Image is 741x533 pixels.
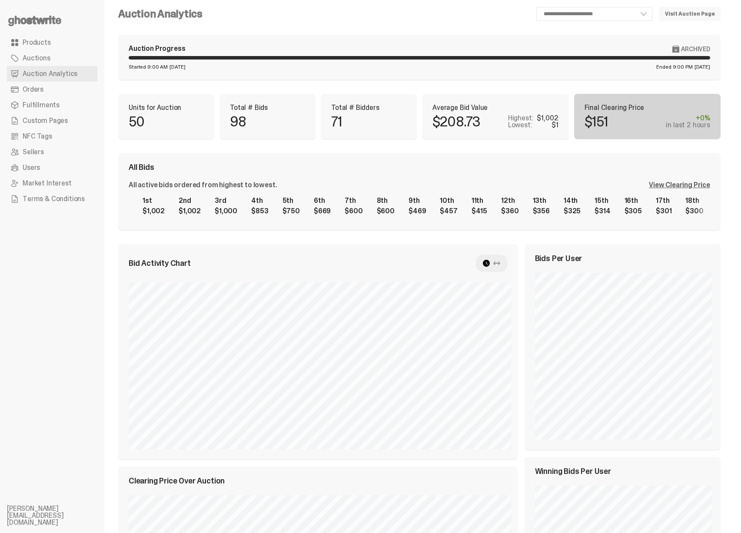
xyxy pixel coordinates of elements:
[656,208,671,215] div: $301
[314,208,331,215] div: $669
[649,182,710,189] div: View Clearing Price
[118,9,203,19] h4: Auction Analytics
[585,115,608,129] p: $151
[7,191,97,207] a: Terms & Conditions
[508,115,534,122] p: Highest:
[564,208,581,215] div: $325
[23,117,68,124] span: Custom Pages
[659,7,721,21] a: Visit Auction Page
[23,149,44,156] span: Sellers
[129,64,168,70] span: Started 9:00 AM
[345,197,362,204] div: 7th
[215,208,237,215] div: $1,000
[7,505,111,526] li: [PERSON_NAME][EMAIL_ADDRESS][DOMAIN_NAME]
[535,255,582,262] span: Bids Per User
[681,46,710,53] span: Archived
[230,104,305,111] p: Total # Bids
[179,208,201,215] div: $1,002
[501,208,518,215] div: $360
[377,208,395,215] div: $600
[23,70,77,77] span: Auction Analytics
[508,122,532,129] p: Lowest:
[7,129,97,144] a: NFC Tags
[7,97,97,113] a: Fulfillments
[656,64,692,70] span: Ended 9:00 PM
[143,208,165,215] div: $1,002
[215,197,237,204] div: 3rd
[23,133,52,140] span: NFC Tags
[23,55,50,62] span: Auctions
[7,144,97,160] a: Sellers
[7,175,97,191] a: Market Interest
[440,197,457,204] div: 10th
[440,208,457,215] div: $457
[656,197,671,204] div: 17th
[282,197,300,204] div: 5th
[23,180,72,187] span: Market Interest
[23,39,51,46] span: Products
[7,82,97,97] a: Orders
[432,115,480,129] p: $208.73
[409,208,426,215] div: $469
[7,35,97,50] a: Products
[251,197,268,204] div: 4th
[501,197,518,204] div: 12th
[432,104,558,111] p: Average Bid Value
[472,197,487,204] div: 11th
[666,115,710,122] div: +0%
[595,208,610,215] div: $314
[585,104,711,111] p: Final Clearing Price
[472,208,487,215] div: $415
[23,102,60,109] span: Fulfillments
[409,197,426,204] div: 9th
[129,115,144,129] p: 50
[595,197,610,204] div: 15th
[129,163,154,171] span: All Bids
[169,64,185,70] span: [DATE]
[7,160,97,175] a: Users
[685,208,703,215] div: $300
[685,197,703,204] div: 18th
[7,50,97,66] a: Auctions
[552,122,558,129] div: $1
[129,182,277,189] div: All active bids ordered from highest to lowest.
[537,115,558,122] div: $1,002
[23,195,85,202] span: Terms & Conditions
[129,259,191,267] span: Bid Activity Chart
[625,208,642,215] div: $305
[7,66,97,82] a: Auction Analytics
[377,197,395,204] div: 8th
[331,115,342,129] p: 71
[533,208,550,215] div: $356
[666,122,710,129] div: in last 2 hours
[129,45,185,53] div: Auction Progress
[694,64,710,70] span: [DATE]
[625,197,642,204] div: 16th
[23,164,40,171] span: Users
[331,104,406,111] p: Total # Bidders
[282,208,300,215] div: $750
[23,86,43,93] span: Orders
[179,197,201,204] div: 2nd
[345,208,362,215] div: $600
[533,197,550,204] div: 13th
[7,113,97,129] a: Custom Pages
[129,477,225,485] span: Clearing Price Over Auction
[251,208,268,215] div: $853
[230,115,246,129] p: 98
[143,197,165,204] div: 1st
[535,467,611,475] span: Winning Bids Per User
[129,104,204,111] p: Units for Auction
[314,197,331,204] div: 6th
[564,197,581,204] div: 14th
